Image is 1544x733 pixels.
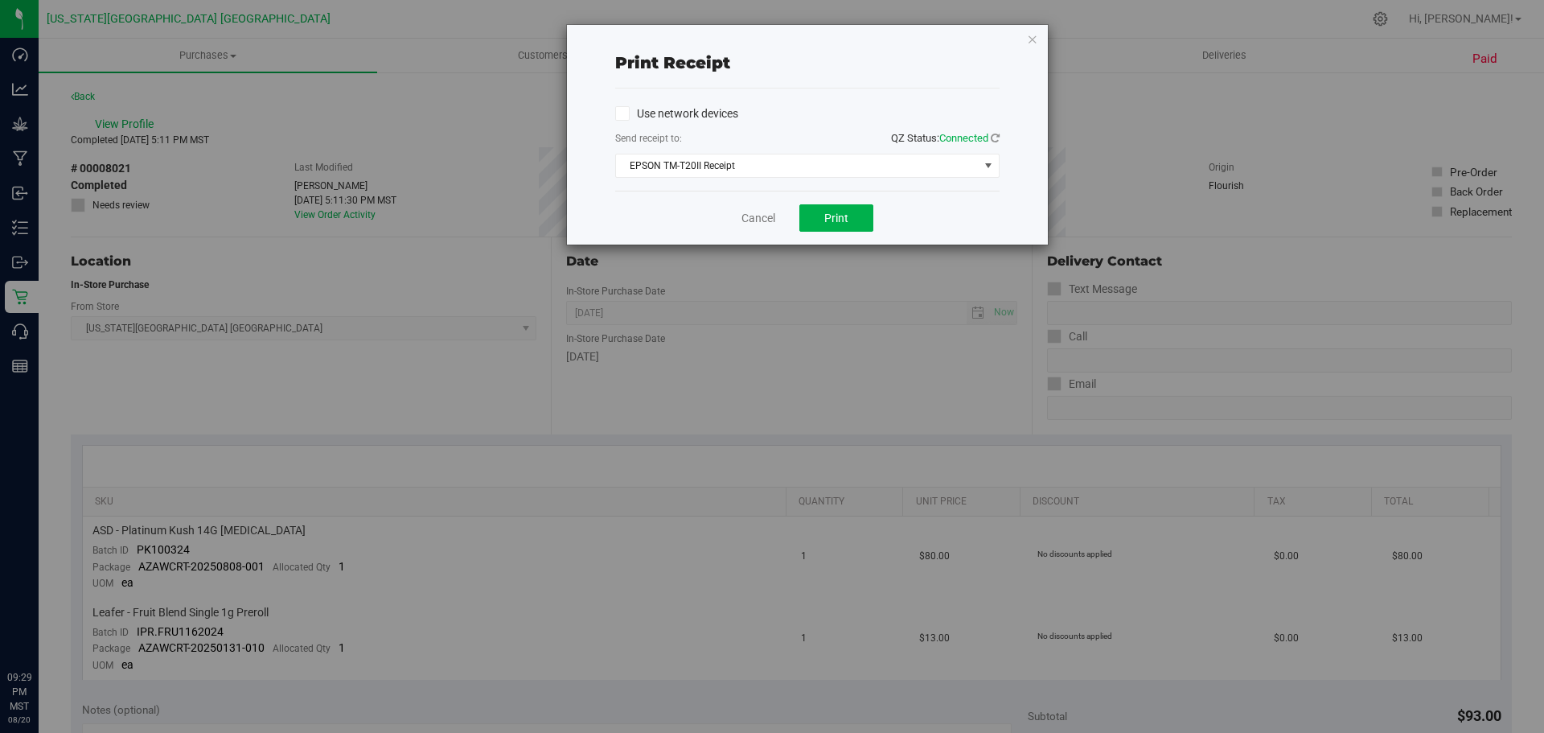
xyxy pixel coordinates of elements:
span: QZ Status: [891,132,1000,144]
label: Use network devices [615,105,738,122]
button: Print [799,204,873,232]
span: Print [824,212,848,224]
a: Cancel [741,210,775,227]
span: Print receipt [615,53,730,72]
span: select [978,154,998,177]
label: Send receipt to: [615,131,682,146]
iframe: Resource center [16,604,64,653]
span: EPSON TM-T20II Receipt [616,154,979,177]
span: Connected [939,132,988,144]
